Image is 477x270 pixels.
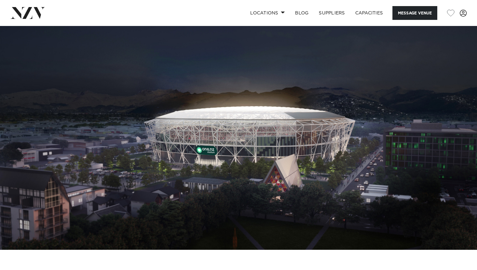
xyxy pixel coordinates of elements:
[314,6,350,20] a: SUPPLIERS
[245,6,290,20] a: Locations
[392,6,437,20] button: Message Venue
[10,7,45,19] img: nzv-logo.png
[290,6,314,20] a: BLOG
[350,6,388,20] a: Capacities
